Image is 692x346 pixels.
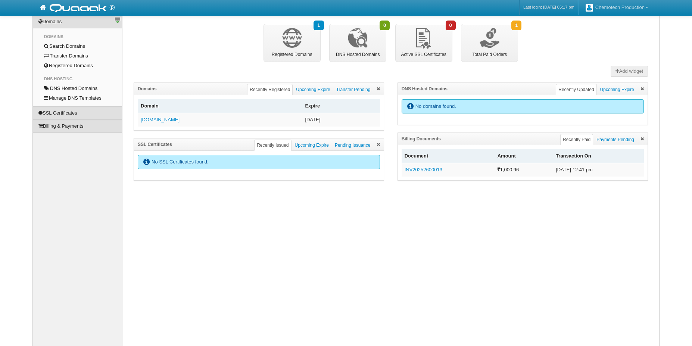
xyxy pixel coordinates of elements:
a: Search Domains [38,41,116,51]
a: Payments Pending [594,134,637,145]
a: 0DNS Hosted Domains [330,24,386,62]
td: [DATE] 12:41 pm [553,163,644,177]
i: INR [498,167,500,172]
a: Transfer Domains [38,51,116,61]
a: Upcoming Expire [292,140,331,151]
li: DNS Hosting [38,74,116,84]
a: Upcoming Expire [293,84,333,95]
a: Manage DNS Templates [38,93,116,103]
a: Billing & Payments [33,120,122,133]
th: Amount [495,149,553,163]
a: Recently Issued [254,140,291,151]
a: Recently Updated [556,84,596,95]
a: Sidebar switch [115,17,121,22]
td: [DATE] [302,113,380,127]
span: SSL Certificates [138,142,172,147]
a: 1Total Paid Orders [461,24,518,62]
li: Domains [38,32,116,41]
span: 1 [314,21,324,30]
a: 1Registered Domains [264,24,320,62]
a: DNS Hosted Domains [38,84,116,93]
a: [DOMAIN_NAME] [141,117,180,122]
a: INV20252600013 [405,167,442,172]
a: Last login: [DATE] 05:17 pm [523,3,574,11]
span: DNS Hosted Domains [402,86,448,91]
span: 1 [511,21,521,30]
th: Transaction On [553,149,644,163]
span: 0 [446,21,456,30]
span: Billing Documents [402,136,441,141]
span: No domains found. [415,103,456,110]
a: 0Active SSL Certificates [396,24,452,62]
th: Expire [302,99,380,113]
span: No SSL Certificates found. [152,159,209,165]
th: Document [402,149,495,163]
a: Transfer Pending [334,84,373,95]
th: Domain [138,99,302,113]
a: Domains [33,15,122,28]
span: (β) [109,0,115,14]
a: Recently Registered [247,84,293,95]
a: Pending Issuance [332,140,373,151]
button: Add widget [611,66,648,77]
td: 1,000.96 [495,163,553,177]
a: SSL Certificates [33,107,122,119]
a: Upcoming Expire [598,84,637,95]
span: Domains [138,86,157,91]
a: Recently Paid [560,134,593,145]
span: 0 [380,21,390,30]
a: Registered Domains [38,61,116,71]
